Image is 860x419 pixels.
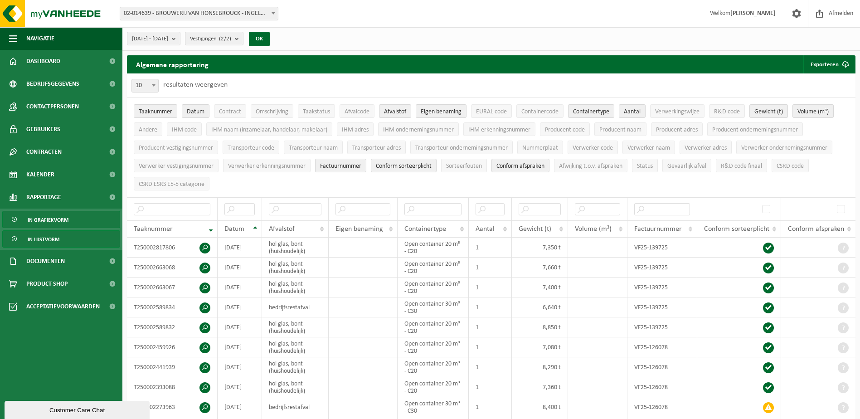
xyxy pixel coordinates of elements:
[512,278,568,297] td: 7,400 t
[521,108,559,115] span: Containercode
[26,250,65,273] span: Documenten
[469,317,512,337] td: 1
[712,127,798,133] span: Producent ondernemingsnummer
[262,397,329,417] td: bedrijfsrestafval
[262,238,329,258] td: hol glas, bont (huishoudelijk)
[627,337,697,357] td: VF25-126078
[667,163,706,170] span: Gevaarlijk afval
[512,317,568,337] td: 8,850 t
[685,145,727,151] span: Verwerker adres
[262,377,329,397] td: hol glas, bont (huishoudelijk)
[573,145,613,151] span: Verwerker code
[342,127,369,133] span: IHM adres
[624,108,641,115] span: Aantal
[398,377,468,397] td: Open container 20 m³ - C20
[218,238,262,258] td: [DATE]
[26,163,54,186] span: Kalender
[517,141,563,154] button: NummerplaatNummerplaat: Activate to sort
[378,122,459,136] button: IHM ondernemingsnummerIHM ondernemingsnummer: Activate to sort
[269,225,295,233] span: Afvalstof
[26,141,62,163] span: Contracten
[463,122,535,136] button: IHM erkenningsnummerIHM erkenningsnummer: Activate to sort
[522,145,558,151] span: Nummerplaat
[218,357,262,377] td: [DATE]
[340,104,374,118] button: AfvalcodeAfvalcode: Activate to sort
[721,163,762,170] span: R&D code finaal
[384,108,406,115] span: Afvalstof
[315,159,366,172] button: FactuurnummerFactuurnummer: Activate to sort
[656,127,698,133] span: Producent adres
[139,145,213,151] span: Producent vestigingsnummer
[262,357,329,377] td: hol glas, bont (huishoudelijk)
[139,127,157,133] span: Andere
[218,337,262,357] td: [DATE]
[398,278,468,297] td: Open container 20 m³ - C20
[320,163,361,170] span: Factuurnummer
[421,108,462,115] span: Eigen benaming
[345,108,369,115] span: Afvalcode
[512,238,568,258] td: 7,350 t
[26,273,68,295] span: Product Shop
[519,225,551,233] span: Gewicht (t)
[398,297,468,317] td: Open container 30 m³ - C30
[788,225,844,233] span: Conform afspraken
[134,225,173,233] span: Taaknummer
[627,357,697,377] td: VF25-126078
[134,104,177,118] button: TaaknummerTaaknummer: Activate to remove sorting
[262,297,329,317] td: bedrijfsrestafval
[211,127,327,133] span: IHM naam (inzamelaar, handelaar, makelaar)
[554,159,627,172] button: Afwijking t.o.v. afsprakenAfwijking t.o.v. afspraken: Activate to sort
[741,145,827,151] span: Verwerker ondernemingsnummer
[469,238,512,258] td: 1
[218,278,262,297] td: [DATE]
[383,127,454,133] span: IHM ondernemingsnummer
[228,163,306,170] span: Verwerker erkenningsnummer
[26,95,79,118] span: Contactpersonen
[568,104,614,118] button: ContainertypeContainertype: Activate to sort
[468,127,530,133] span: IHM erkenningsnummer
[347,141,406,154] button: Transporteur adresTransporteur adres: Activate to sort
[219,108,241,115] span: Contract
[469,258,512,278] td: 1
[573,108,609,115] span: Containertype
[139,163,214,170] span: Verwerker vestigingsnummer
[398,258,468,278] td: Open container 20 m³ - C20
[772,159,809,172] button: CSRD codeCSRD code: Activate to sort
[749,104,788,118] button: Gewicht (t)Gewicht (t): Activate to sort
[262,278,329,297] td: hol glas, bont (huishoudelijk)
[651,122,703,136] button: Producent adresProducent adres: Activate to sort
[224,225,244,233] span: Datum
[127,278,218,297] td: T250002663067
[469,377,512,397] td: 1
[127,377,218,397] td: T250002393088
[398,357,468,377] td: Open container 20 m³ - C20
[26,27,54,50] span: Navigatie
[127,55,218,73] h2: Algemene rapportering
[491,159,549,172] button: Conform afspraken : Activate to sort
[476,225,495,233] span: Aantal
[219,36,231,42] count: (2/2)
[622,141,675,154] button: Verwerker naamVerwerker naam: Activate to sort
[139,108,172,115] span: Taaknummer
[127,337,218,357] td: T250002459926
[26,73,79,95] span: Bedrijfsgegevens
[206,122,332,136] button: IHM naam (inzamelaar, handelaar, makelaar)IHM naam (inzamelaar, handelaar, makelaar): Activate to...
[754,108,783,115] span: Gewicht (t)
[120,7,278,20] span: 02-014639 - BROUWERIJ VAN HONSEBROUCK - INGELMUNSTER
[404,225,446,233] span: Containertype
[469,357,512,377] td: 1
[540,122,590,136] button: Producent codeProducent code: Activate to sort
[127,397,218,417] td: T250002273963
[337,122,374,136] button: IHM adresIHM adres: Activate to sort
[469,337,512,357] td: 1
[2,211,120,228] a: In grafiekvorm
[410,141,513,154] button: Transporteur ondernemingsnummerTransporteur ondernemingsnummer : Activate to sort
[185,32,243,45] button: Vestigingen(2/2)
[298,104,335,118] button: TaakstatusTaakstatus: Activate to sort
[172,127,197,133] span: IHM code
[803,55,855,73] button: Exporteren
[398,337,468,357] td: Open container 20 m³ - C20
[398,238,468,258] td: Open container 20 m³ - C20
[469,397,512,417] td: 1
